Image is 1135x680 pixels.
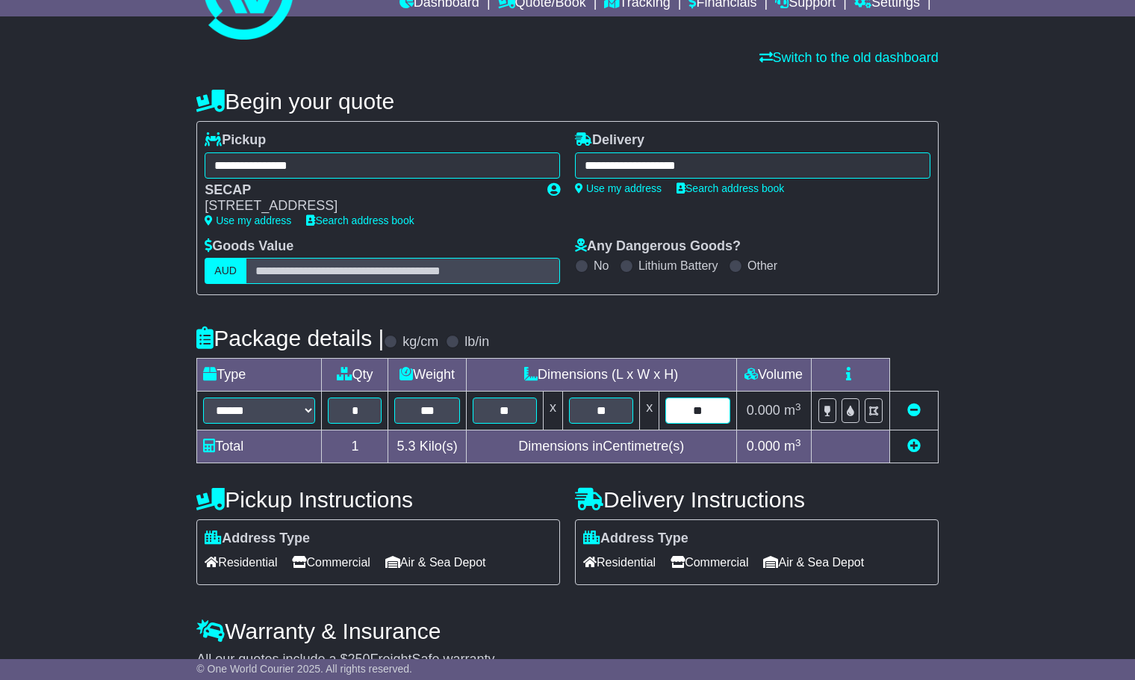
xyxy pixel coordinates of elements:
td: 1 [322,430,388,463]
td: x [544,392,563,430]
h4: Pickup Instructions [196,487,560,512]
span: m [784,439,801,454]
h4: Begin your quote [196,89,938,114]
td: Volume [736,359,811,392]
span: 0.000 [747,439,780,454]
span: Commercial [292,551,370,574]
label: Address Type [583,531,688,547]
td: Total [197,430,322,463]
a: Remove this item [907,403,921,418]
label: lb/in [464,334,489,350]
a: Search address book [677,182,784,194]
label: Goods Value [205,238,293,255]
span: Residential [205,551,277,574]
div: SECAP [205,182,532,199]
a: Use my address [205,214,291,226]
span: © One World Courier 2025. All rights reserved. [196,663,412,675]
span: Air & Sea Depot [385,551,486,574]
td: Kilo(s) [388,430,466,463]
a: Switch to the old dashboard [759,50,939,65]
td: Weight [388,359,466,392]
label: Any Dangerous Goods? [575,238,741,255]
label: AUD [205,258,246,284]
td: Dimensions (L x W x H) [466,359,736,392]
td: Dimensions in Centimetre(s) [466,430,736,463]
label: Other [747,259,777,273]
label: Lithium Battery [638,259,718,273]
h4: Warranty & Insurance [196,619,938,643]
span: Residential [583,551,656,574]
sup: 3 [795,401,801,412]
div: [STREET_ADDRESS] [205,198,532,214]
h4: Package details | [196,326,384,350]
div: All our quotes include a $ FreightSafe warranty. [196,652,938,668]
span: 0.000 [747,403,780,418]
label: Address Type [205,531,310,547]
a: Add new item [907,439,921,454]
span: m [784,403,801,418]
a: Search address book [306,214,414,226]
span: 250 [347,652,370,667]
label: kg/cm [402,334,438,350]
span: 5.3 [397,439,416,454]
label: Delivery [575,132,644,149]
label: Pickup [205,132,266,149]
sup: 3 [795,437,801,448]
h4: Delivery Instructions [575,487,939,512]
a: Use my address [575,182,662,194]
span: Air & Sea Depot [763,551,864,574]
span: Commercial [671,551,748,574]
td: x [640,392,659,430]
label: No [594,259,609,273]
td: Type [197,359,322,392]
td: Qty [322,359,388,392]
